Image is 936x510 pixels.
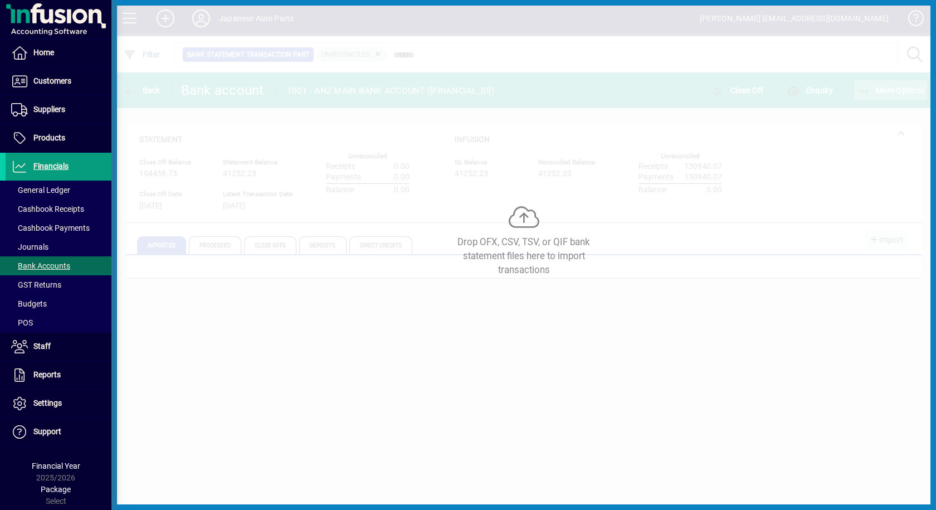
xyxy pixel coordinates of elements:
[33,427,61,436] span: Support
[11,280,61,289] span: GST Returns
[11,224,90,232] span: Cashbook Payments
[6,361,111,389] a: Reports
[33,76,71,85] span: Customers
[11,242,48,251] span: Journals
[6,333,111,361] a: Staff
[6,390,111,417] a: Settings
[33,105,65,114] span: Suppliers
[33,399,62,407] span: Settings
[6,39,111,67] a: Home
[41,485,71,494] span: Package
[33,133,65,142] span: Products
[11,205,84,213] span: Cashbook Receipts
[6,200,111,218] a: Cashbook Receipts
[32,462,80,470] span: Financial Year
[6,256,111,275] a: Bank Accounts
[33,370,61,379] span: Reports
[440,235,607,278] div: Drop OFX, CSV, TSV, or QIF bank statement files here to import transactions
[6,237,111,256] a: Journals
[6,124,111,152] a: Products
[33,162,69,171] span: Financials
[6,313,111,332] a: POS
[33,48,54,57] span: Home
[11,261,70,270] span: Bank Accounts
[6,294,111,313] a: Budgets
[33,342,51,351] span: Staff
[11,318,33,327] span: POS
[6,67,111,95] a: Customers
[6,275,111,294] a: GST Returns
[6,418,111,446] a: Support
[11,186,70,195] span: General Ledger
[6,181,111,200] a: General Ledger
[6,218,111,237] a: Cashbook Payments
[6,96,111,124] a: Suppliers
[11,299,47,308] span: Budgets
